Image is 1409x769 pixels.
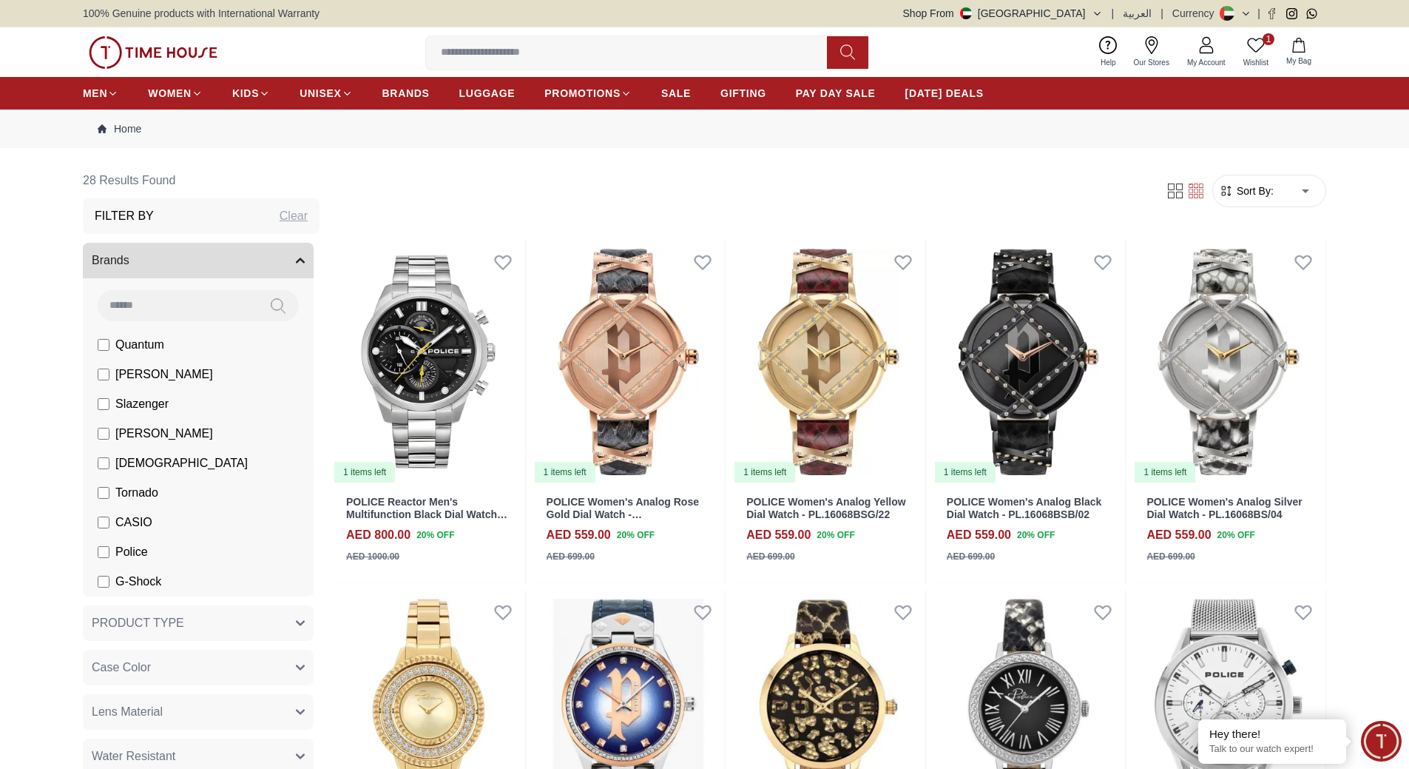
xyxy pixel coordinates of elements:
span: [DEMOGRAPHIC_DATA] [115,454,248,472]
span: Sort By: [1234,184,1274,198]
span: WOMEN [148,86,192,101]
button: Brands [83,243,314,278]
span: 100% Genuine products with International Warranty [83,6,320,21]
div: 1 items left [935,462,996,483]
span: [PERSON_NAME] [115,366,213,383]
div: 1 items left [734,462,795,483]
div: Chat Widget [1361,721,1402,762]
a: Help [1092,33,1125,71]
span: Tornado [115,484,158,502]
span: SALE [661,86,691,101]
span: Brands [92,252,129,269]
div: AED 699.00 [1146,550,1195,563]
a: SALE [661,80,691,107]
h4: AED 559.00 [746,526,811,544]
a: BRANDS [382,80,430,107]
input: CASIO [98,517,109,528]
a: POLICE Reactor Men's Multifunction Black Dial Watch - PEWGK0039204 [346,496,507,533]
img: POLICE Women's Analog Rose Gold Dial Watch - PL.16068BSR/32 [532,240,726,484]
span: Wishlist [1237,57,1274,68]
input: Quantum [98,339,109,351]
span: Quantum [115,336,164,354]
span: Slazenger [115,395,169,413]
a: LUGGAGE [459,80,516,107]
div: 1 items left [334,462,395,483]
span: | [1112,6,1115,21]
a: POLICE Women's Analog Black Dial Watch - PL.16068BSB/02 [947,496,1101,520]
span: MEN [83,86,107,101]
span: G-Shock [115,573,161,591]
a: [DATE] DEALS [905,80,984,107]
span: KIDS [232,86,259,101]
a: Our Stores [1125,33,1178,71]
a: POLICE Women's Analog Silver Dial Watch - PL.16068BS/041 items left [1132,240,1325,484]
img: POLICE Reactor Men's Multifunction Black Dial Watch - PEWGK0039204 [331,240,525,484]
input: G-Shock [98,576,109,588]
span: 20 % OFF [817,528,854,542]
button: Shop From[GEOGRAPHIC_DATA] [903,6,1103,21]
span: 20 % OFF [1017,528,1055,542]
h4: AED 559.00 [1146,526,1211,544]
span: | [1160,6,1163,21]
span: Water Resistant [92,748,175,765]
span: GIFTING [720,86,766,101]
span: | [1257,6,1260,21]
button: Case Color [83,650,314,685]
div: Currency [1172,6,1220,21]
span: UNISEX [300,86,341,101]
a: GIFTING [720,80,766,107]
a: POLICE Women's Analog Rose Gold Dial Watch - PL.16068BSR/32 [547,496,699,533]
span: BRANDS [382,86,430,101]
span: 20 % OFF [617,528,655,542]
a: Whatsapp [1306,8,1317,19]
div: AED 1000.00 [346,550,399,563]
img: POLICE Women's Analog Black Dial Watch - PL.16068BSB/02 [932,240,1126,484]
a: UNISEX [300,80,352,107]
img: ... [89,36,217,69]
div: AED 699.00 [547,550,595,563]
div: Hey there! [1209,727,1335,742]
span: PRODUCT TYPE [92,614,184,632]
span: Case Color [92,659,151,676]
button: Sort By: [1219,184,1274,198]
input: [DEMOGRAPHIC_DATA] [98,457,109,469]
div: 1 items left [1135,462,1195,483]
a: POLICE Women's Analog Yellow Dial Watch - PL.16068BSG/22 [746,496,905,520]
h4: AED 559.00 [947,526,1011,544]
span: Lens Material [92,703,163,721]
div: AED 699.00 [746,550,794,563]
div: 1 items left [535,462,595,483]
input: [PERSON_NAME] [98,369,109,380]
input: [PERSON_NAME] [98,428,109,440]
a: POLICE Women's Analog Yellow Dial Watch - PL.16068BSG/221 items left [731,240,925,484]
a: PAY DAY SALE [796,80,876,107]
a: POLICE Women's Analog Black Dial Watch - PL.16068BSB/021 items left [932,240,1126,484]
span: PROMOTIONS [544,86,621,101]
input: Police [98,546,109,558]
button: My Bag [1277,35,1320,70]
h3: Filter By [95,207,154,225]
span: Police [115,543,148,561]
span: My Account [1181,57,1231,68]
span: 20 % OFF [416,528,454,542]
button: PRODUCT TYPE [83,605,314,641]
button: العربية [1123,6,1152,21]
a: POLICE Reactor Men's Multifunction Black Dial Watch - PEWGK00392041 items left [331,240,525,484]
span: 1 [1263,33,1274,45]
a: 1Wishlist [1234,33,1277,71]
img: POLICE Women's Analog Yellow Dial Watch - PL.16068BSG/22 [731,240,925,484]
span: My Bag [1280,56,1317,67]
span: PAY DAY SALE [796,86,876,101]
a: Home [98,121,141,136]
button: Lens Material [83,694,314,730]
div: Clear [280,207,308,225]
h4: AED 559.00 [547,526,611,544]
input: Slazenger [98,398,109,410]
a: KIDS [232,80,270,107]
span: Our Stores [1128,57,1175,68]
a: Instagram [1286,8,1297,19]
span: 20 % OFF [1217,528,1255,542]
img: United Arab Emirates [960,7,972,19]
a: Facebook [1266,8,1277,19]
